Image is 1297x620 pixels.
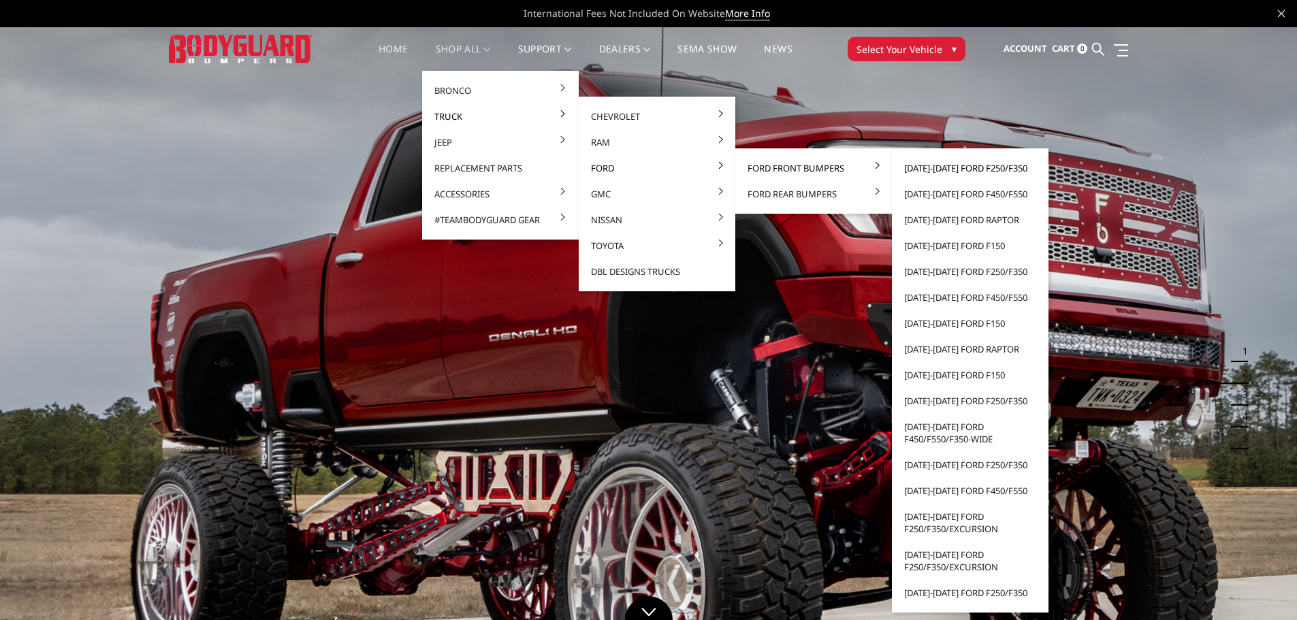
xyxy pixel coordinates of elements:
a: More Info [725,7,770,20]
a: Ram [584,129,730,155]
span: ▾ [952,42,957,56]
a: GMC [584,181,730,207]
a: DBL Designs Trucks [584,259,730,284]
button: 1 of 5 [1234,340,1248,362]
a: [DATE]-[DATE] Ford F450/F550 [897,181,1043,207]
button: 4 of 5 [1234,406,1248,427]
a: News [764,44,792,71]
a: [DATE]-[DATE] Ford F150 [897,362,1043,388]
a: [DATE]-[DATE] Ford F250/F350/Excursion [897,504,1043,542]
a: Jeep [428,129,573,155]
a: #TeamBodyguard Gear [428,207,573,233]
a: Chevrolet [584,103,730,129]
a: [DATE]-[DATE] Ford F150 [897,310,1043,336]
span: Cart [1052,42,1075,54]
a: SEMA Show [677,44,737,71]
a: [DATE]-[DATE] Ford F250/F350/Excursion [897,542,1043,580]
a: shop all [436,44,491,71]
a: [DATE]-[DATE] Ford F450/F550 [897,284,1043,310]
a: Ford [584,155,730,181]
a: [DATE]-[DATE] Ford F250/F350 [897,259,1043,284]
a: Toyota [584,233,730,259]
a: [DATE]-[DATE] Ford F250/F350 [897,388,1043,414]
span: Account [1004,42,1047,54]
button: 5 of 5 [1234,427,1248,449]
a: [DATE]-[DATE] Ford Raptor [897,336,1043,362]
a: Ford Rear Bumpers [741,181,886,207]
a: Replacement Parts [428,155,573,181]
a: Dealers [599,44,651,71]
a: [DATE]-[DATE] Ford F450/F550 [897,478,1043,504]
a: [DATE]-[DATE] Ford Raptor [897,207,1043,233]
span: Select Your Vehicle [856,42,942,56]
a: [DATE]-[DATE] Ford F250/F350 [897,155,1043,181]
a: Truck [428,103,573,129]
a: Home [379,44,408,71]
iframe: Chat Widget [1229,555,1297,620]
a: Bronco [428,78,573,103]
button: 3 of 5 [1234,384,1248,406]
a: Accessories [428,181,573,207]
button: Select Your Vehicle [848,37,965,61]
a: Ford Front Bumpers [741,155,886,181]
img: BODYGUARD BUMPERS [169,35,312,63]
a: [DATE]-[DATE] Ford F150 [897,233,1043,259]
a: [DATE]-[DATE] Ford F450/F550/F350-wide [897,414,1043,452]
a: Support [518,44,572,71]
a: [DATE]-[DATE] Ford F250/F350 [897,452,1043,478]
a: Account [1004,31,1047,67]
a: Nissan [584,207,730,233]
a: Cart 0 [1052,31,1087,67]
a: [DATE]-[DATE] Ford F250/F350 [897,580,1043,606]
button: 2 of 5 [1234,362,1248,384]
span: 0 [1077,44,1087,54]
a: Click to Down [625,596,673,620]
